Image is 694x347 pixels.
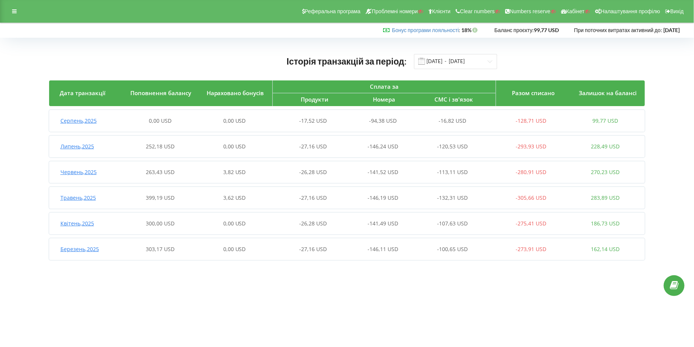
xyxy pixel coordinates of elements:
span: -280,91 USD [516,168,547,176]
span: Разом списано [512,89,555,97]
span: : [392,27,461,33]
span: 0,00 USD [149,117,172,124]
span: -16,82 USD [439,117,466,124]
span: -26,28 USD [299,168,327,176]
span: -293,93 USD [516,143,547,150]
span: Numbers reserve [510,8,550,14]
span: -141,49 USD [368,220,398,227]
span: Квітень , 2025 [60,220,94,227]
span: -146,19 USD [368,194,398,201]
span: -107,63 USD [437,220,468,227]
span: -17,52 USD [299,117,327,124]
span: Історія транзакцій за період: [287,56,407,66]
span: 270,23 USD [591,168,620,176]
span: 300,00 USD [146,220,175,227]
span: Сплата за [370,83,399,90]
span: -27,16 USD [299,143,327,150]
span: -94,38 USD [369,117,397,124]
span: Червень , 2025 [60,168,97,176]
span: 228,49 USD [591,143,620,150]
span: Дата транзакції [60,89,105,97]
span: 283,89 USD [591,194,620,201]
span: -141,52 USD [368,168,398,176]
span: Clear numbers [460,8,495,14]
span: -27,16 USD [299,245,327,253]
span: 252,18 USD [146,143,175,150]
span: -273,91 USD [516,245,547,253]
span: 99,77 USD [593,117,618,124]
span: 186,73 USD [591,220,620,227]
span: СМС і зв'язок [434,96,473,103]
span: 0,00 USD [223,143,246,150]
span: Налаштування профілю [601,8,660,14]
a: Бонус програми лояльності [392,27,459,33]
strong: 18% [462,27,479,33]
span: Нараховано бонусів [207,89,264,97]
span: -132,31 USD [437,194,468,201]
span: Травень , 2025 [60,194,96,201]
span: Залишок на балансі [579,89,637,97]
span: Кабінет [566,8,585,14]
span: -128,71 USD [516,117,547,124]
span: -146,24 USD [368,143,398,150]
span: -113,11 USD [437,168,468,176]
span: 0,00 USD [223,117,246,124]
span: Клієнти [432,8,451,14]
span: Серпень , 2025 [60,117,97,124]
span: 0,00 USD [223,245,246,253]
span: -26,28 USD [299,220,327,227]
span: Липень , 2025 [60,143,94,150]
strong: [DATE] [663,27,680,33]
span: Березень , 2025 [60,245,99,253]
span: Номера [373,96,396,103]
span: Проблемні номери [372,8,418,14]
span: 303,17 USD [146,245,175,253]
span: Реферальна програма [305,8,361,14]
span: Баланс проєкту: [495,27,534,33]
span: -305,66 USD [516,194,547,201]
span: 3,62 USD [223,194,246,201]
span: Поповнення балансу [130,89,191,97]
span: 3,82 USD [223,168,246,176]
span: -146,11 USD [368,245,398,253]
span: 399,19 USD [146,194,175,201]
span: -275,41 USD [516,220,547,227]
span: При поточних витратах активний до: [574,27,662,33]
span: Продукти [301,96,328,103]
span: 162,14 USD [591,245,620,253]
span: Вихід [671,8,684,14]
span: 0,00 USD [223,220,246,227]
span: -100,65 USD [437,245,468,253]
span: 263,43 USD [146,168,175,176]
span: -27,16 USD [299,194,327,201]
span: -120,53 USD [437,143,468,150]
strong: 99,77 USD [534,27,559,33]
